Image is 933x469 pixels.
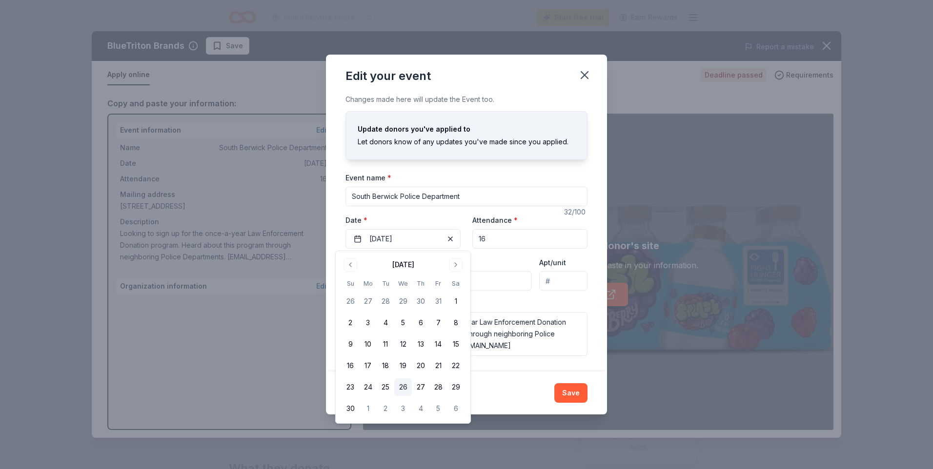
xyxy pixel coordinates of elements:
button: 24 [359,378,377,396]
button: Go to previous month [344,258,357,272]
th: Sunday [342,278,359,289]
button: 23 [342,378,359,396]
button: 6 [447,400,465,417]
button: 26 [342,293,359,310]
div: Changes made here will update the Event too. [345,94,588,105]
th: Thursday [412,278,429,289]
button: Go to next month [449,258,463,272]
button: 7 [429,314,447,332]
button: 1 [447,293,465,310]
button: 17 [359,357,377,374]
button: 3 [394,400,412,417]
button: 9 [342,335,359,353]
div: Let donors know of any updates you've made since you applied. [358,136,575,148]
button: 22 [447,357,465,374]
button: 18 [377,357,394,374]
button: 5 [429,400,447,417]
input: 20 [472,229,588,249]
th: Tuesday [377,278,394,289]
label: Apt/unit [539,258,566,268]
button: 12 [394,335,412,353]
input: # [539,271,588,291]
button: 30 [342,400,359,417]
label: Attendance [472,215,518,225]
button: 13 [412,335,429,353]
button: 15 [447,335,465,353]
button: 31 [429,293,447,310]
button: 4 [377,314,394,332]
button: 14 [429,335,447,353]
button: 19 [394,357,412,374]
th: Monday [359,278,377,289]
button: 30 [412,293,429,310]
button: 4 [412,400,429,417]
th: Wednesday [394,278,412,289]
button: 29 [447,378,465,396]
div: 32 /100 [564,206,588,218]
button: 28 [377,293,394,310]
button: 2 [377,400,394,417]
div: Update donors you've applied to [358,123,575,135]
button: 29 [394,293,412,310]
button: 28 [429,378,447,396]
button: 21 [429,357,447,374]
button: 2 [342,314,359,332]
button: 3 [359,314,377,332]
div: Edit your event [345,68,431,84]
input: Spring Fundraiser [345,187,588,206]
button: 26 [394,378,412,396]
div: [DATE] [392,259,414,271]
button: 5 [394,314,412,332]
label: Event name [345,173,391,183]
button: 27 [412,378,429,396]
th: Friday [429,278,447,289]
th: Saturday [447,278,465,289]
button: [DATE] [345,229,461,249]
button: 25 [377,378,394,396]
button: 1 [359,400,377,417]
button: 27 [359,293,377,310]
button: 6 [412,314,429,332]
button: 11 [377,335,394,353]
button: Save [554,383,588,403]
button: 20 [412,357,429,374]
button: 16 [342,357,359,374]
button: 10 [359,335,377,353]
label: Date [345,215,461,225]
button: 8 [447,314,465,332]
